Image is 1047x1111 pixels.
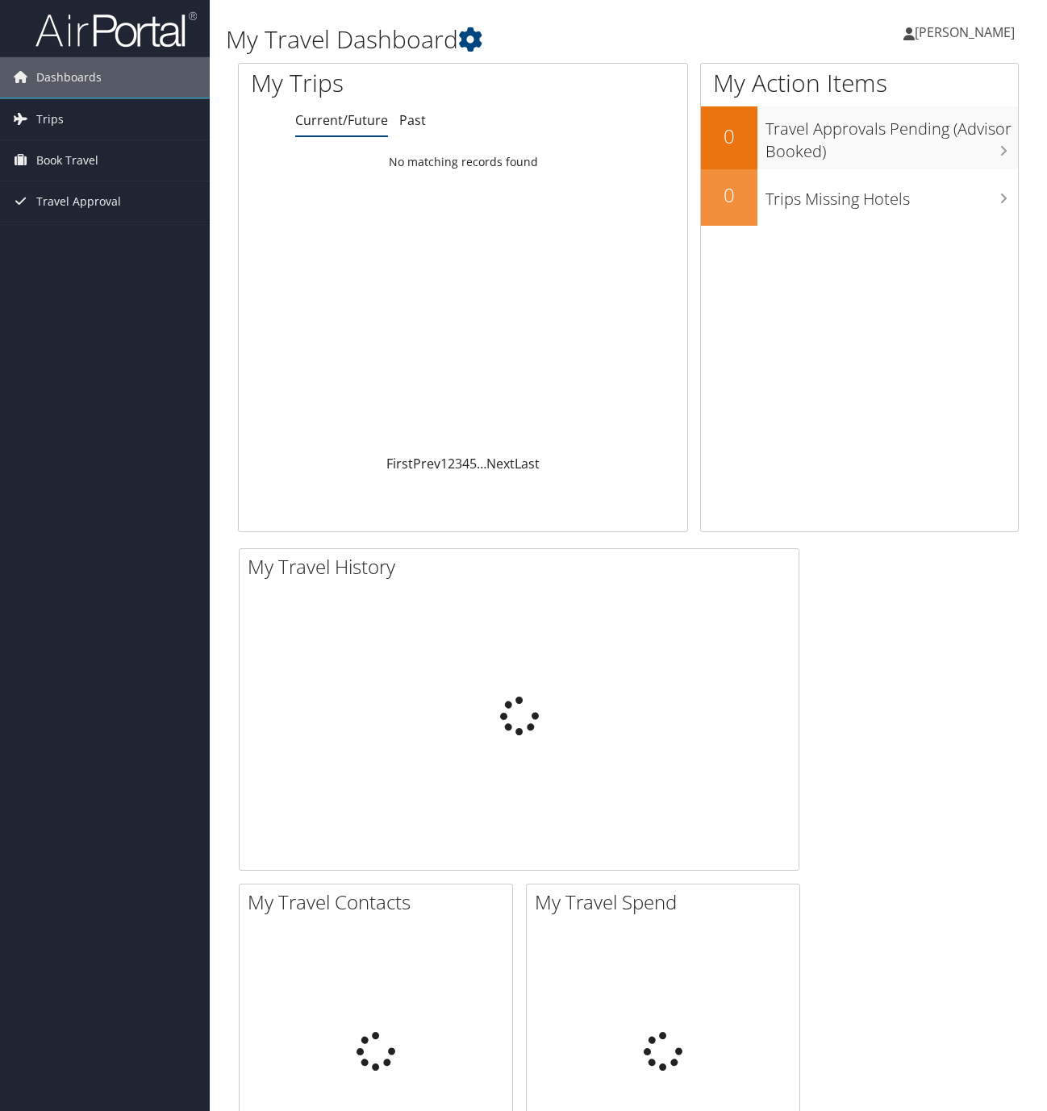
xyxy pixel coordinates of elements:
a: 1 [440,455,448,472]
h2: 0 [701,123,757,150]
span: Trips [36,99,64,139]
a: Past [399,111,426,129]
a: 0Trips Missing Hotels [701,169,1018,226]
h2: My Travel History [248,553,799,580]
span: Travel Approval [36,181,121,222]
h3: Travel Approvals Pending (Advisor Booked) [765,110,1018,163]
a: Current/Future [295,111,388,129]
a: 3 [455,455,462,472]
a: Next [486,455,515,472]
a: Prev [413,455,440,472]
a: 4 [462,455,469,472]
h2: My Travel Spend [535,888,799,916]
h1: My Action Items [701,66,1018,100]
span: Dashboards [36,57,102,98]
h1: My Trips [251,66,489,100]
h3: Trips Missing Hotels [765,180,1018,210]
a: 5 [469,455,477,472]
a: 0Travel Approvals Pending (Advisor Booked) [701,106,1018,169]
a: 2 [448,455,455,472]
h1: My Travel Dashboard [226,23,762,56]
span: Book Travel [36,140,98,181]
a: First [386,455,413,472]
a: [PERSON_NAME] [903,8,1031,56]
h2: 0 [701,181,757,209]
span: [PERSON_NAME] [915,23,1015,41]
h2: My Travel Contacts [248,888,512,916]
td: No matching records found [239,148,687,177]
span: … [477,455,486,472]
img: airportal-logo.png [35,10,197,48]
a: Last [515,455,540,472]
